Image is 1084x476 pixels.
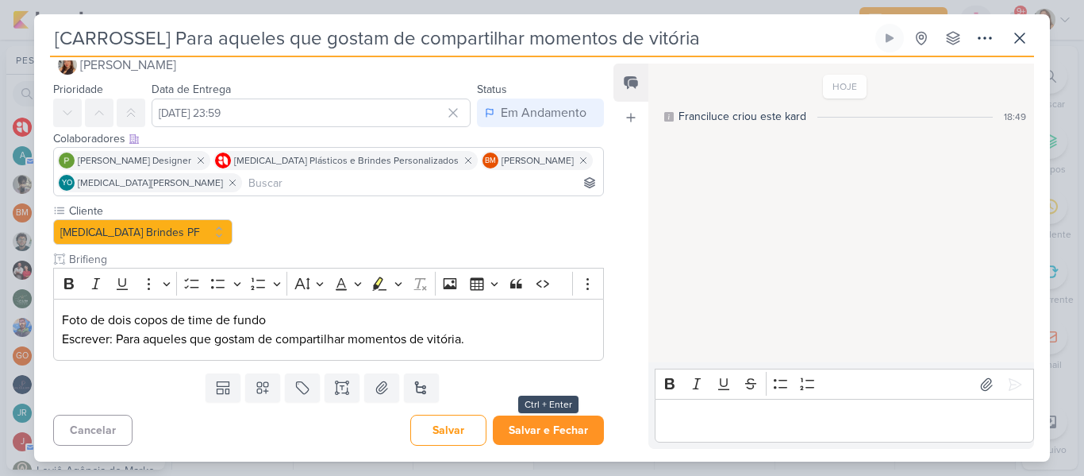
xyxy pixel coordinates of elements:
[410,415,486,446] button: Salvar
[62,311,595,330] p: Foto de dois copos de time de fundo
[485,157,496,165] p: BM
[152,99,471,127] input: Select a date
[66,251,604,268] input: Texto sem título
[53,83,103,96] label: Prioridade
[518,396,579,413] div: Ctrl + Enter
[62,330,595,349] p: Escrever: Para aqueles que gostam de compartilhar momentos de vitória.
[215,153,231,168] img: Allegra Plásticos e Brindes Personalizados
[477,83,507,96] label: Status
[477,99,604,127] button: Em Andamento
[78,153,191,168] span: [PERSON_NAME] Designer
[501,103,586,122] div: Em Andamento
[62,180,72,188] p: YO
[58,56,77,75] img: Franciluce Carvalho
[655,399,1034,443] div: Editor editing area: main
[493,416,604,445] button: Salvar e Fechar
[1004,110,1026,124] div: 18:49
[234,153,459,168] span: [MEDICAL_DATA] Plásticos e Brindes Personalizados
[53,130,604,147] div: Colaboradores
[655,369,1034,400] div: Editor toolbar
[502,153,574,168] span: [PERSON_NAME]
[67,203,233,219] label: Cliente
[678,108,806,125] div: Franciluce criou este kard
[53,268,604,299] div: Editor toolbar
[50,24,872,52] input: Kard Sem Título
[59,153,75,168] img: Paloma Paixão Designer
[245,173,600,192] input: Buscar
[53,415,133,446] button: Cancelar
[53,219,233,245] button: [MEDICAL_DATA] Brindes PF
[80,56,176,75] span: [PERSON_NAME]
[482,153,498,168] div: Beth Monteiro
[152,83,231,96] label: Data de Entrega
[53,51,604,79] button: [PERSON_NAME]
[883,32,896,45] div: Ligar relógio
[78,176,223,190] span: [MEDICAL_DATA][PERSON_NAME]
[53,299,604,362] div: Editor editing area: main
[59,175,75,191] div: Yasmin Oliveira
